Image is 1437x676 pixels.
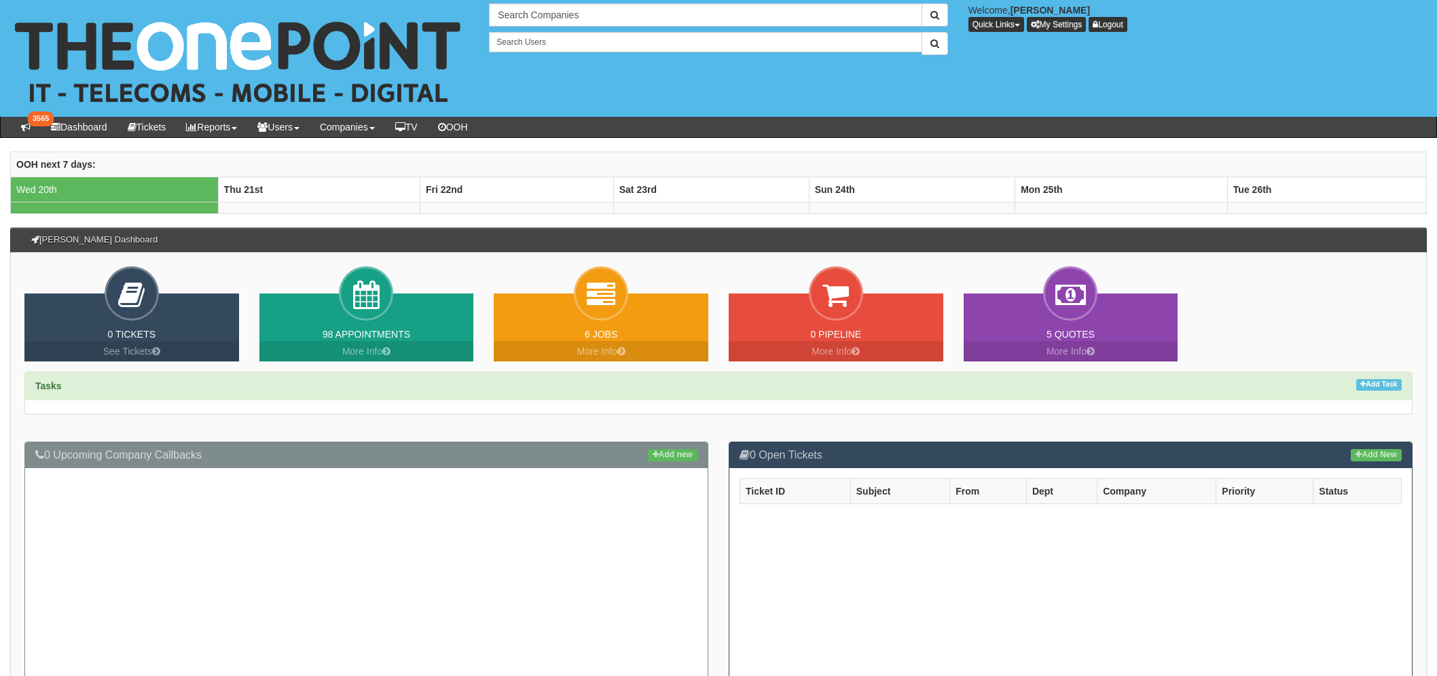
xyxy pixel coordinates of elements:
[176,117,247,137] a: Reports
[740,449,1402,461] h3: 0 Open Tickets
[810,329,861,340] a: 0 Pipeline
[1313,479,1402,504] th: Status
[613,177,809,202] th: Sat 23rd
[428,117,478,137] a: OOH
[35,380,62,391] strong: Tasks
[850,479,949,504] th: Subject
[24,228,164,251] h3: [PERSON_NAME] Dashboard
[1097,479,1216,504] th: Company
[740,479,851,504] th: Ticket ID
[1015,177,1228,202] th: Mon 25th
[117,117,177,137] a: Tickets
[1227,177,1426,202] th: Tue 26th
[41,117,117,137] a: Dashboard
[968,17,1024,32] button: Quick Links
[585,329,617,340] a: 6 Jobs
[648,449,697,461] a: Add new
[259,341,474,361] a: More Info
[323,329,410,340] a: 98 Appointments
[489,32,922,52] input: Search Users
[218,177,420,202] th: Thu 21st
[1351,449,1402,461] a: Add New
[950,479,1027,504] th: From
[11,152,1427,177] th: OOH next 7 days:
[1047,329,1095,340] a: 5 Quotes
[108,329,156,340] a: 0 Tickets
[1026,479,1097,504] th: Dept
[958,3,1437,32] div: Welcome,
[489,3,922,26] input: Search Companies
[385,117,428,137] a: TV
[28,111,54,126] span: 3565
[247,117,310,137] a: Users
[494,341,708,361] a: More Info
[420,177,613,202] th: Fri 22nd
[35,449,697,461] h3: 0 Upcoming Company Callbacks
[1356,379,1402,391] a: Add Task
[1011,5,1090,16] b: [PERSON_NAME]
[11,177,219,202] td: Wed 20th
[964,341,1178,361] a: More Info
[729,341,943,361] a: More Info
[310,117,385,137] a: Companies
[809,177,1015,202] th: Sun 24th
[1027,17,1087,32] a: My Settings
[1089,17,1127,32] a: Logout
[24,341,239,361] a: See Tickets
[1216,479,1313,504] th: Priority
